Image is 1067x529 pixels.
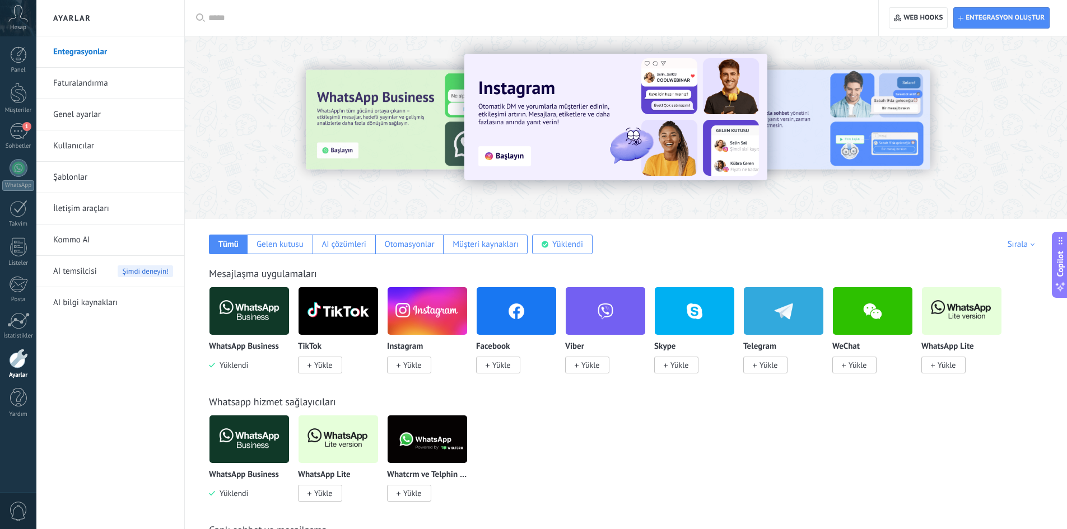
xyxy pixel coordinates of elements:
p: TikTok [298,342,322,352]
span: Copilot [1055,251,1066,277]
span: Yükle [581,360,599,370]
img: viber.png [566,284,645,338]
img: facebook.png [477,284,556,338]
li: Şablonlar [36,162,184,193]
div: Yüklendi [552,239,583,250]
li: AI temsilcisi [36,256,184,287]
p: WeChat [832,342,860,352]
p: Telegram [743,342,776,352]
span: Yükle [670,360,688,370]
div: WhatsApp Lite [921,287,1010,387]
span: Entegrasyon oluştur [966,13,1045,22]
p: WhatsApp Business [209,470,279,480]
span: 1 [22,122,31,131]
a: Whatsapp hizmet sağlayıcıları [209,395,336,408]
a: Genel ayarlar [53,99,173,130]
p: Skype [654,342,675,352]
span: Web hooks [903,13,943,22]
div: Facebook [476,287,565,387]
span: Yükle [849,360,866,370]
div: TikTok [298,287,387,387]
a: Kullanıcılar [53,130,173,162]
a: Kommo AI [53,224,173,256]
p: Viber [565,342,584,352]
p: WhatsApp Lite [298,470,351,480]
div: Instagram [387,287,476,387]
img: Slide 2 [691,70,930,170]
a: Mesajlaşma uygulamaları [209,267,317,280]
img: Slide 1 [464,54,767,180]
span: Yükle [492,360,510,370]
div: WeChat [832,287,921,387]
button: Entegrasyon oluştur [953,7,1050,29]
img: wechat.png [833,284,912,338]
img: telegram.png [744,284,823,338]
div: Sırala [1008,239,1038,250]
img: logo_main.png [299,284,378,338]
img: logo_main.png [922,284,1001,338]
div: Listeler [2,260,35,267]
span: Yüklendi [215,360,248,370]
li: Kommo AI [36,224,184,256]
div: Takvim [2,221,35,228]
a: İletişim araçları [53,193,173,224]
div: WhatsApp Business [209,415,298,515]
div: Ayarlar [2,372,35,379]
p: Facebook [476,342,510,352]
li: Entegrasyonlar [36,36,184,68]
img: logo_main.png [299,412,378,466]
img: Slide 3 [306,70,544,170]
div: Posta [2,296,35,303]
span: Yüklendi [215,488,248,498]
a: AI temsilcisi Şimdi deneyin! [53,256,173,287]
div: Otomasyonlar [384,239,434,250]
img: skype.png [655,284,734,338]
div: Tümü [218,239,239,250]
p: WhatsApp Business [209,342,279,352]
div: Skype [654,287,743,387]
a: Faturalandırma [53,68,173,99]
p: Whatcrm ve Telphin tarafından Whatsapp [387,470,468,480]
div: Whatcrm ve Telphin tarafından Whatsapp [387,415,476,515]
div: Müşteriler [2,107,35,114]
p: Instagram [387,342,423,352]
span: Yükle [403,360,421,370]
div: Sohbetler [2,143,35,150]
span: Yükle [760,360,777,370]
span: Şimdi deneyin! [118,265,173,277]
div: WhatsApp Business [209,287,298,387]
li: Kullanıcılar [36,130,184,162]
span: AI temsilcisi [53,256,97,287]
div: Telegram [743,287,832,387]
span: Yükle [314,488,332,498]
div: Yardım [2,411,35,418]
div: Panel [2,67,35,74]
img: logo_main.png [209,284,289,338]
button: Web hooks [889,7,948,29]
div: Viber [565,287,654,387]
div: Müşteri kaynakları [453,239,518,250]
span: Yükle [314,360,332,370]
a: Şablonlar [53,162,173,193]
span: Yükle [938,360,956,370]
div: Gelen kutusu [257,239,304,250]
li: Faturalandırma [36,68,184,99]
div: AI çözümleri [322,239,366,250]
li: İletişim araçları [36,193,184,224]
div: İstatistikler [2,333,35,340]
a: AI bilgi kaynakları [53,287,173,319]
a: Entegrasyonlar [53,36,173,68]
img: instagram.png [388,284,467,338]
div: WhatsApp Lite [298,415,387,515]
img: logo_main.png [209,412,289,466]
span: Yükle [403,488,421,498]
li: AI bilgi kaynakları [36,287,184,318]
li: Genel ayarlar [36,99,184,130]
img: logo_main.png [388,412,467,466]
span: Hesap [10,24,26,31]
div: WhatsApp [2,180,34,191]
p: WhatsApp Lite [921,342,974,352]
